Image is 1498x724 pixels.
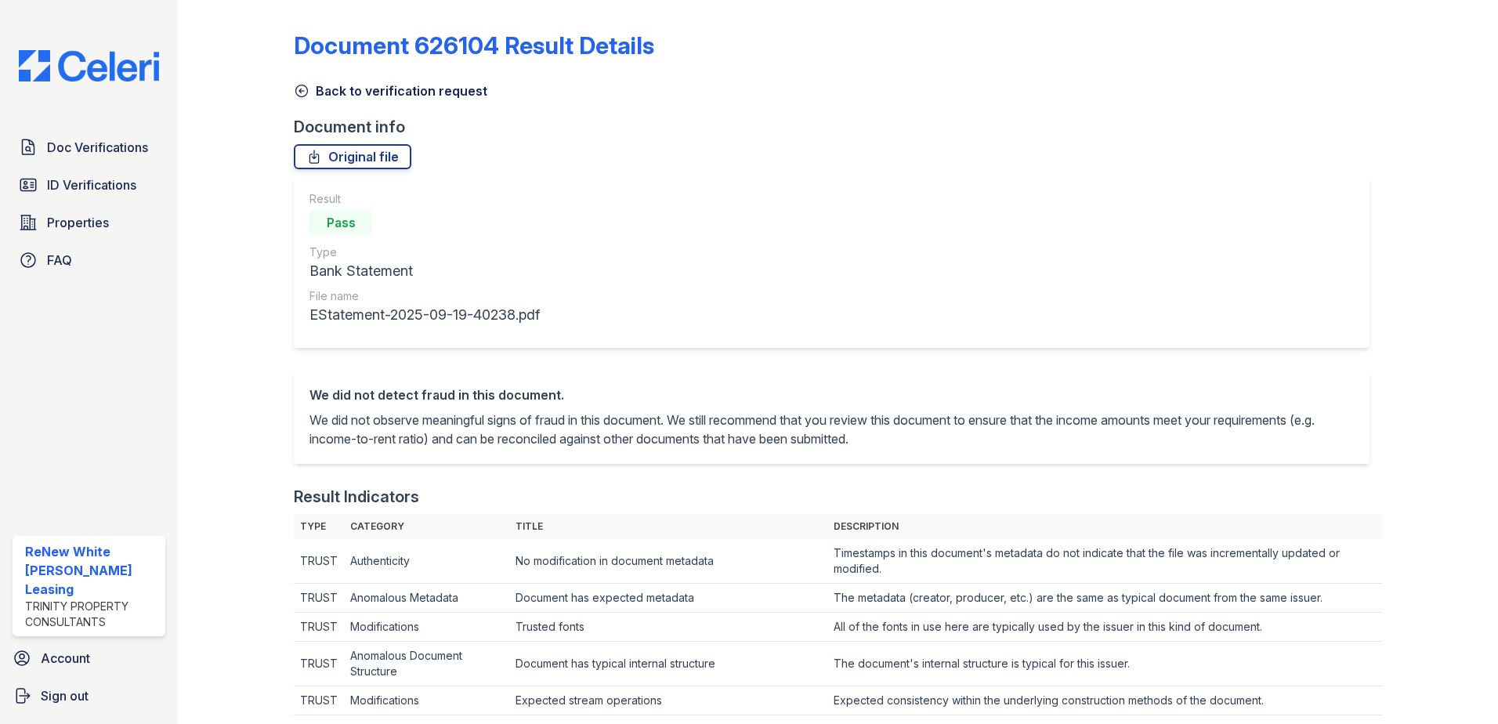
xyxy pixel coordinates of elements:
[41,649,90,668] span: Account
[13,207,165,238] a: Properties
[309,244,540,260] div: Type
[309,304,540,326] div: EStatement-2025-09-19-40238.pdf
[827,613,1383,642] td: All of the fonts in use here are typically used by the issuer in this kind of document.
[309,210,372,235] div: Pass
[294,81,487,100] a: Back to verification request
[294,144,411,169] a: Original file
[827,539,1383,584] td: Timestamps in this document's metadata do not indicate that the file was incrementally updated or...
[25,599,159,630] div: Trinity Property Consultants
[309,386,1354,404] div: We did not detect fraud in this document.
[41,686,89,705] span: Sign out
[827,642,1383,686] td: The document's internal structure is typical for this issuer.
[294,584,344,613] td: TRUST
[344,514,509,539] th: Category
[13,244,165,276] a: FAQ
[294,31,654,60] a: Document 626104 Result Details
[309,288,540,304] div: File name
[509,584,827,613] td: Document has expected metadata
[294,686,344,715] td: TRUST
[6,680,172,711] a: Sign out
[827,514,1383,539] th: Description
[509,642,827,686] td: Document has typical internal structure
[344,584,509,613] td: Anomalous Metadata
[509,686,827,715] td: Expected stream operations
[827,584,1383,613] td: The metadata (creator, producer, etc.) are the same as typical document from the same issuer.
[294,613,344,642] td: TRUST
[13,132,165,163] a: Doc Verifications
[47,138,148,157] span: Doc Verifications
[344,642,509,686] td: Anomalous Document Structure
[344,613,509,642] td: Modifications
[509,539,827,584] td: No modification in document metadata
[25,542,159,599] div: ReNew White [PERSON_NAME] Leasing
[294,642,344,686] td: TRUST
[294,514,344,539] th: Type
[827,686,1383,715] td: Expected consistency within the underlying construction methods of the document.
[294,539,344,584] td: TRUST
[6,643,172,674] a: Account
[344,686,509,715] td: Modifications
[47,251,72,270] span: FAQ
[309,411,1354,448] p: We did not observe meaningful signs of fraud in this document. We still recommend that you review...
[13,169,165,201] a: ID Verifications
[344,539,509,584] td: Authenticity
[6,50,172,81] img: CE_Logo_Blue-a8612792a0a2168367f1c8372b55b34899dd931a85d93a1a3d3e32e68fde9ad4.png
[47,176,136,194] span: ID Verifications
[309,191,540,207] div: Result
[47,213,109,232] span: Properties
[294,486,419,508] div: Result Indicators
[509,514,827,539] th: Title
[309,260,540,282] div: Bank Statement
[509,613,827,642] td: Trusted fonts
[294,116,1382,138] div: Document info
